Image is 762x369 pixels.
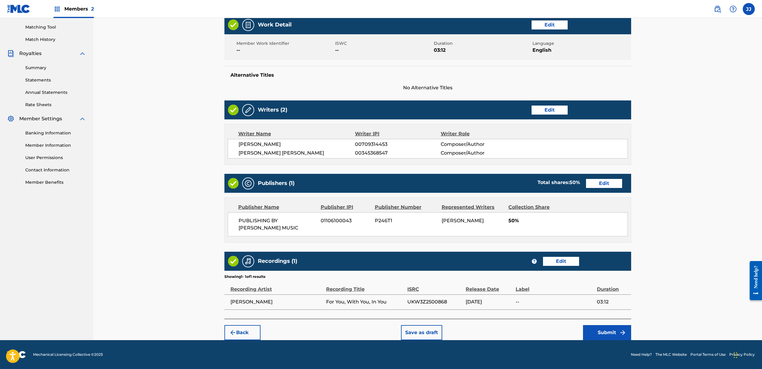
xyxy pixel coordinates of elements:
[228,20,239,30] img: Valid
[401,325,442,340] button: Save as draft
[19,115,62,122] span: Member Settings
[25,142,86,149] a: Member Information
[335,40,432,47] span: ISWC
[19,50,42,57] span: Royalties
[25,102,86,108] a: Rate Sheets
[7,5,30,13] img: MLC Logo
[656,352,687,357] a: The MLC Website
[516,298,594,306] span: --
[441,130,519,137] div: Writer Role
[238,204,316,211] div: Publisher Name
[230,279,323,293] div: Recording Artist
[7,115,14,122] img: Member Settings
[239,141,355,148] span: [PERSON_NAME]
[228,105,239,115] img: Valid
[508,204,567,211] div: Collection Share
[258,106,287,113] h5: Writers (2)
[407,279,463,293] div: ISRC
[532,40,630,47] span: Language
[228,256,239,266] img: Valid
[25,77,86,83] a: Statements
[711,3,723,15] a: Public Search
[33,352,103,357] span: Mechanical Licensing Collective © 2025
[64,5,94,12] span: Members
[238,130,355,137] div: Writer Name
[7,50,14,57] img: Royalties
[25,179,86,186] a: Member Benefits
[91,6,94,12] span: 2
[532,47,630,54] span: English
[258,258,297,265] h5: Recordings (1)
[79,115,86,122] img: expand
[355,141,440,148] span: 00709314453
[326,298,404,306] span: For You, With You, In You
[7,351,26,358] img: logo
[321,217,370,224] span: 01106100043
[441,149,519,157] span: Composer/Author
[434,40,531,47] span: Duration
[245,106,252,114] img: Writers
[466,298,512,306] span: [DATE]
[355,149,440,157] span: 00345368547
[516,279,594,293] div: Label
[228,178,239,189] img: Valid
[597,298,628,306] span: 03:12
[532,259,537,264] span: ?
[79,50,86,57] img: expand
[690,352,726,357] a: Portal Terms of Use
[224,325,261,340] button: Back
[230,298,323,306] span: [PERSON_NAME]
[508,217,628,224] span: 50%
[326,279,404,293] div: Recording Title
[321,204,370,211] div: Publisher IPI
[224,274,265,279] p: Showing 1 - 1 of 1 results
[25,65,86,71] a: Summary
[375,204,437,211] div: Publisher Number
[586,179,622,188] button: Edit
[245,258,252,265] img: Recordings
[335,47,432,54] span: --
[25,167,86,173] a: Contact Information
[239,149,355,157] span: [PERSON_NAME] [PERSON_NAME]
[25,130,86,136] a: Banking Information
[730,5,737,13] img: help
[236,47,334,54] span: --
[375,217,437,224] span: P246T1
[54,5,61,13] img: Top Rightsholders
[258,180,295,187] h5: Publishers (1)
[434,47,531,54] span: 03:12
[25,36,86,43] a: Match History
[732,340,762,369] iframe: Chat Widget
[239,217,316,232] span: PUBLISHING BY [PERSON_NAME] MUSIC
[745,256,762,305] iframe: Resource Center
[734,346,737,364] div: Drag
[631,352,652,357] a: Need Help?
[441,141,519,148] span: Composer/Author
[258,21,292,28] h5: Work Detail
[224,84,631,91] span: No Alternative Titles
[543,257,579,266] button: Edit
[532,20,568,29] button: Edit
[355,130,441,137] div: Writer IPI
[442,218,484,223] span: [PERSON_NAME]
[407,298,463,306] span: UKW3Z2500868
[442,204,504,211] div: Represented Writers
[714,5,721,13] img: search
[229,329,236,336] img: 7ee5dd4eb1f8a8e3ef2f.svg
[727,3,739,15] div: Help
[25,89,86,96] a: Annual Statements
[538,179,580,186] div: Total shares:
[245,21,252,29] img: Work Detail
[532,106,568,115] button: Edit
[466,279,512,293] div: Release Date
[729,352,755,357] a: Privacy Policy
[25,155,86,161] a: User Permissions
[230,72,625,78] h5: Alternative Titles
[236,40,334,47] span: Member Work Identifier
[619,329,626,336] img: f7272a7cc735f4ea7f67.svg
[245,180,252,187] img: Publishers
[569,180,580,185] span: 50 %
